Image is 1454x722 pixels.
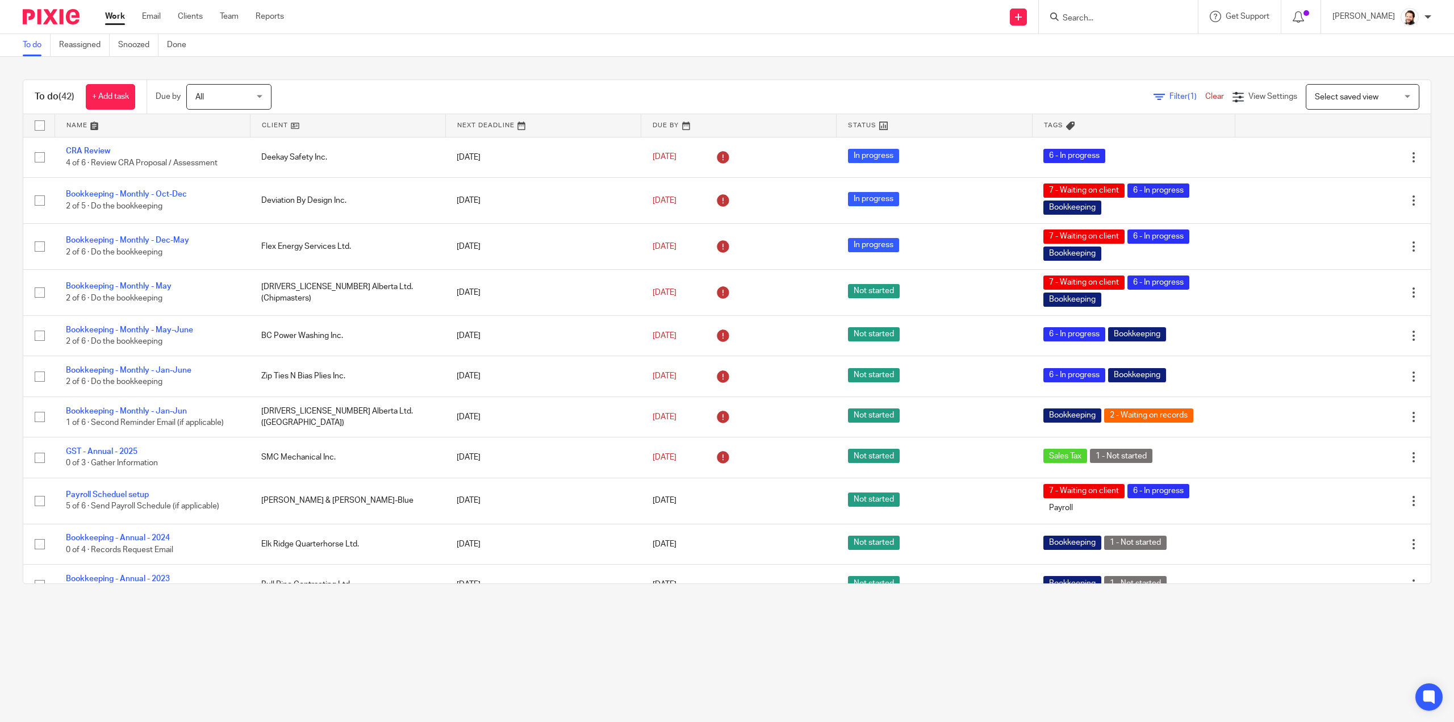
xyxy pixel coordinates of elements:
a: Payroll Scheduel setup [66,491,149,499]
span: Bookkeeping [1108,368,1166,382]
span: [DATE] [653,540,676,548]
p: [PERSON_NAME] [1332,11,1395,22]
td: Deviation By Design Inc. [250,177,445,223]
span: Not started [848,408,900,423]
span: 7 - Waiting on client [1043,229,1125,244]
span: Sales Tax [1043,449,1087,463]
span: Get Support [1226,12,1269,20]
a: Reassigned [59,34,110,56]
td: [DATE] [445,524,641,564]
td: BC Power Washing Inc. [250,315,445,356]
td: [DRIVERS_LICENSE_NUMBER] Alberta Ltd. ([GEOGRAPHIC_DATA]) [250,397,445,437]
a: Clear [1205,93,1224,101]
td: [DATE] [445,137,641,177]
td: [DATE] [445,356,641,397]
span: Not started [848,368,900,382]
td: Elk Ridge Quarterhorse Ltd. [250,524,445,564]
a: Done [167,34,195,56]
p: Due by [156,91,181,102]
a: + Add task [86,84,135,110]
span: 2 - Waiting on records [1104,408,1193,423]
span: In progress [848,238,899,252]
a: To do [23,34,51,56]
span: [DATE] [653,453,676,461]
a: Reports [256,11,284,22]
span: 5 of 6 · Send Payroll Schedule (if applicable) [66,503,219,511]
a: Work [105,11,125,22]
span: All [195,93,204,101]
a: CRA Review [66,147,110,155]
td: SMC Mechanical Inc. [250,437,445,478]
span: 6 - In progress [1127,183,1189,198]
a: Bookkeeping - Monthly - May-June [66,326,193,334]
td: Flex Energy Services Ltd. [250,223,445,269]
a: Bookkeeping - Monthly - Jan-June [66,366,191,374]
span: 2 of 6 · Do the bookkeeping [66,248,162,256]
span: [DATE] [653,372,676,380]
span: Bookkeeping [1043,201,1101,215]
span: Bookkeeping [1043,293,1101,307]
span: [DATE] [653,497,676,505]
span: 1 - Not started [1104,536,1167,550]
a: GST - Annual - 2025 [66,448,137,456]
span: [DATE] [653,581,676,589]
img: Pixie [23,9,80,24]
td: [PERSON_NAME] & [PERSON_NAME]-Blue [250,478,445,524]
a: Team [220,11,239,22]
a: Bookkeeping - Monthly - Jan-Jun [66,407,187,415]
span: In progress [848,149,899,163]
td: [DRIVERS_LICENSE_NUMBER] Alberta Ltd. (Chipmasters) [250,269,445,315]
span: [DATE] [653,413,676,421]
span: 1 - Not started [1104,576,1167,590]
span: Not started [848,327,900,341]
td: Bull Pine Contracting Ltd [250,565,445,605]
span: Not started [848,576,900,590]
span: Bookkeeping [1043,536,1101,550]
h1: To do [35,91,74,103]
td: [DATE] [445,478,641,524]
td: [DATE] [445,269,641,315]
span: 2 of 6 · Do the bookkeeping [66,337,162,345]
td: [DATE] [445,315,641,356]
a: Snoozed [118,34,158,56]
span: Select saved view [1315,93,1378,101]
span: 6 - In progress [1043,149,1105,163]
td: [DATE] [445,177,641,223]
span: 7 - Waiting on client [1043,183,1125,198]
span: [DATE] [653,332,676,340]
span: In progress [848,192,899,206]
td: [DATE] [445,565,641,605]
span: 0 of 3 · Gather Information [66,460,158,468]
td: Zip Ties N Bias Plies Inc. [250,356,445,397]
a: Clients [178,11,203,22]
span: (1) [1188,93,1197,101]
input: Search [1062,14,1164,24]
span: 2 of 5 · Do the bookkeeping [66,202,162,210]
a: Bookkeeping - Annual - 2024 [66,534,170,542]
span: [DATE] [653,243,676,251]
a: Email [142,11,161,22]
span: Bookkeeping [1043,247,1101,261]
img: Jayde%20Headshot.jpg [1401,8,1419,26]
span: Not started [848,536,900,550]
span: 4 of 6 · Review CRA Proposal / Assessment [66,159,218,167]
a: Bookkeeping - Annual - 2023 [66,575,170,583]
a: Bookkeeping - Monthly - May [66,282,172,290]
a: Bookkeeping - Monthly - Oct-Dec [66,190,187,198]
td: Deekay Safety Inc. [250,137,445,177]
span: Payroll [1043,501,1079,515]
span: [DATE] [653,153,676,161]
span: 2 of 6 · Do the bookkeeping [66,294,162,302]
span: 7 - Waiting on client [1043,484,1125,498]
span: 6 - In progress [1043,368,1105,382]
span: 7 - Waiting on client [1043,276,1125,290]
span: 6 - In progress [1043,327,1105,341]
span: Bookkeeping [1108,327,1166,341]
span: Filter [1169,93,1205,101]
span: Not started [848,493,900,507]
span: Bookkeeping [1043,408,1101,423]
span: Not started [848,449,900,463]
span: 2 of 6 · Do the bookkeeping [66,378,162,386]
span: 6 - In progress [1127,276,1189,290]
span: Bookkeeping [1043,576,1101,590]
